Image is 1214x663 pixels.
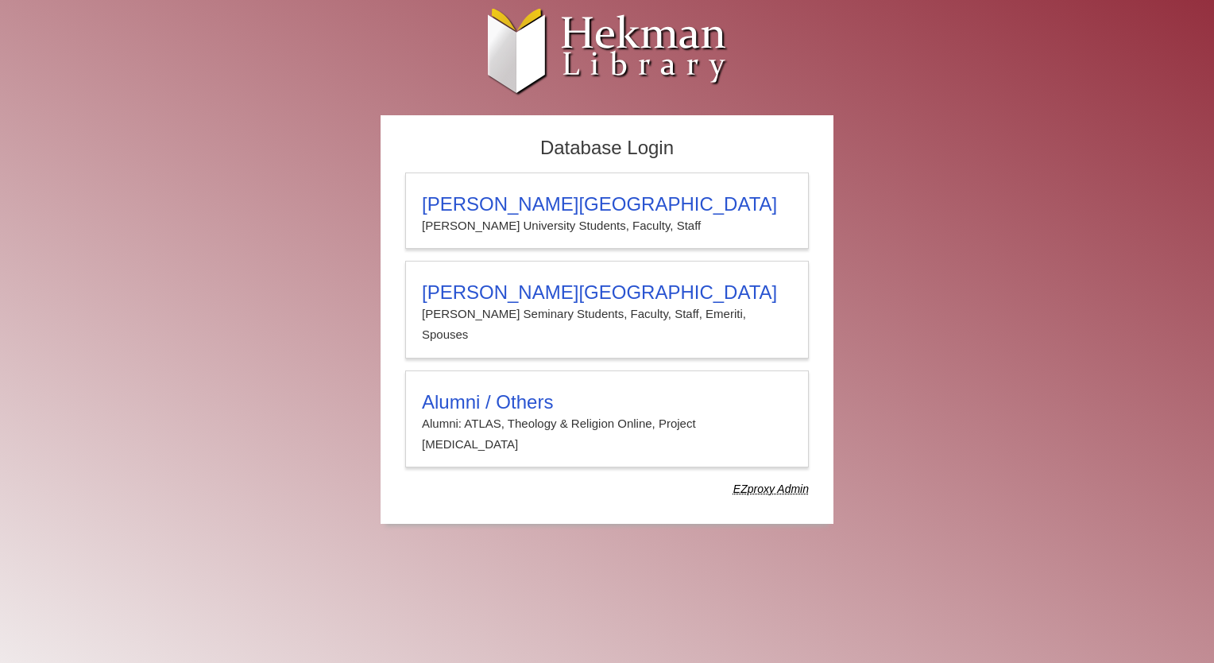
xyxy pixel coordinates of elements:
[733,483,809,495] dfn: Use Alumni login
[422,391,792,413] h3: Alumni / Others
[422,413,792,456] p: Alumni: ATLAS, Theology & Religion Online, Project [MEDICAL_DATA]
[422,281,792,304] h3: [PERSON_NAME][GEOGRAPHIC_DATA]
[422,304,792,346] p: [PERSON_NAME] Seminary Students, Faculty, Staff, Emeriti, Spouses
[397,132,817,165] h2: Database Login
[422,215,792,236] p: [PERSON_NAME] University Students, Faculty, Staff
[405,261,809,359] a: [PERSON_NAME][GEOGRAPHIC_DATA][PERSON_NAME] Seminary Students, Faculty, Staff, Emeriti, Spouses
[405,173,809,249] a: [PERSON_NAME][GEOGRAPHIC_DATA][PERSON_NAME] University Students, Faculty, Staff
[422,391,792,456] summary: Alumni / OthersAlumni: ATLAS, Theology & Religion Online, Project [MEDICAL_DATA]
[422,193,792,215] h3: [PERSON_NAME][GEOGRAPHIC_DATA]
